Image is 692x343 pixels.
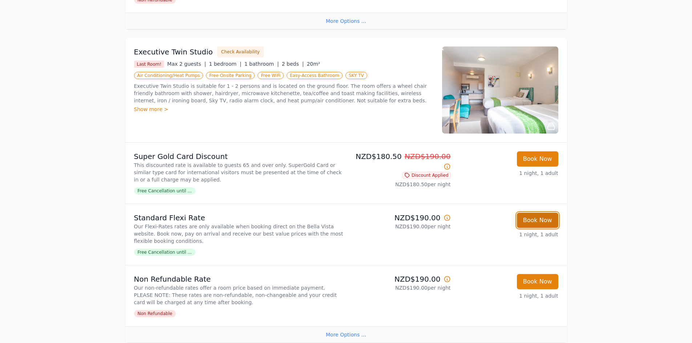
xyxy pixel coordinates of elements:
h3: Executive Twin Studio [134,47,213,57]
div: Show more > [134,106,433,113]
p: 1 night, 1 adult [457,292,558,299]
span: 2 beds | [282,61,304,67]
span: SKY TV [345,72,367,79]
span: Max 2 guests | [167,61,206,67]
p: 1 night, 1 adult [457,170,558,177]
span: Last Room! [134,61,165,68]
span: 1 bathroom | [244,61,279,67]
button: Book Now [517,274,558,289]
p: NZD$180.50 per night [349,181,451,188]
p: Our non-refundable rates offer a room price based on immediate payment. PLEASE NOTE: These rates ... [134,284,343,306]
span: NZD$190.00 [405,152,451,161]
button: Book Now [517,213,558,228]
span: 1 bedroom | [209,61,242,67]
p: Our Flexi-Rates rates are only available when booking direct on the Bella Vista website. Book now... [134,223,343,245]
p: NZD$190.00 [349,274,451,284]
p: Executive Twin Studio is suitable for 1 - 2 persons and is located on the ground floor. The room ... [134,82,433,104]
div: More Options ... [125,326,567,343]
div: More Options ... [125,13,567,29]
p: NZD$190.00 per night [349,223,451,230]
p: NZD$180.50 [349,151,451,172]
button: Book Now [517,151,558,167]
p: NZD$190.00 per night [349,284,451,291]
span: Free WiFi [258,72,284,79]
span: Air Conditioning/Heat Pumps [134,72,203,79]
span: Discount Applied [402,172,451,179]
span: Easy-Access Bathroom [287,72,343,79]
p: Super Gold Card Discount [134,151,343,162]
button: Check Availability [217,46,264,57]
span: Non Refundable [134,310,176,317]
p: This discounted rate is available to guests 65 and over only. SuperGold Card or similar type card... [134,162,343,183]
span: Free Onsite Parking [206,72,255,79]
span: 20m² [307,61,320,67]
p: Standard Flexi Rate [134,213,343,223]
p: Non Refundable Rate [134,274,343,284]
span: Free Cancellation until ... [134,187,195,195]
span: Free Cancellation until ... [134,249,195,256]
p: 1 night, 1 adult [457,231,558,238]
p: NZD$190.00 [349,213,451,223]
